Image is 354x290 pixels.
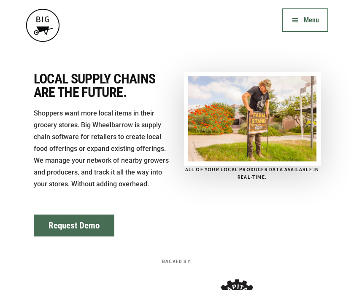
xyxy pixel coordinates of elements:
p: Shoppers want more local items in their grocery stores. Big Wheelbarrow is supply chain software ... [34,107,170,190]
p: Backed By: [34,258,321,265]
button: Menu [282,8,328,32]
figcaption: All of your local producer data available in real-time. [184,166,321,181]
h1: Local supply chains are the future. [34,72,170,99]
button: Request Demo [34,215,114,237]
img: BIG WHEELBARROW [26,8,59,42]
